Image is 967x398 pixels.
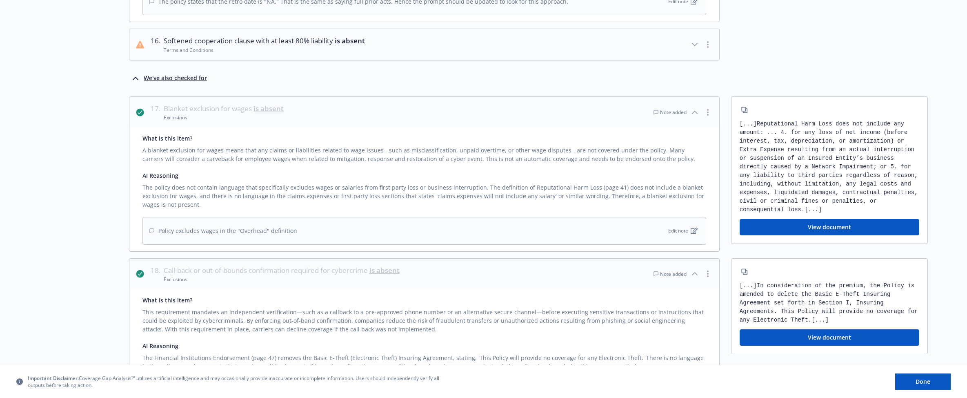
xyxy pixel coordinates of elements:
div: The policy does not contain language that specifically excludes wages or salaries from first part... [142,180,706,209]
div: Exclusions [164,276,400,283]
div: Terms and Conditions [164,47,365,54]
div: A blanket exclusion for wages means that any claims or liabilities related to wage issues - such ... [142,143,706,163]
div: Note added [654,271,687,277]
span: Softened cooperation clause with at least 80% liability [164,36,365,46]
button: 18.Call-back or out-of-bounds confirmation required for cybercrime is absentExclusionsNote added [129,259,719,290]
span: is absent [253,104,284,113]
button: Edit note [667,226,699,236]
button: 17.Blanket exclusion for wages is absentExclusionsNote added [129,97,719,128]
div: Exclusions [164,114,284,121]
div: 17 . [151,103,160,121]
span: is absent [335,36,365,45]
div: 16 . [151,36,160,54]
div: The Financial Institutions Endorsement (page 47) removes the Basic E-Theft (Electronic Theft) Ins... [142,350,706,371]
button: Done [895,373,951,390]
span: Coverage Gap Analysis™ utilizes artificial intelligence and may occasionally provide inaccurate o... [28,375,444,389]
button: We've also checked for [131,74,207,83]
div: What is this item? [142,296,706,304]
div: [...] Reputational Harm Loss does not include any amount: ... 4. for any loss of net income (befo... [740,120,919,214]
span: is absent [369,266,400,275]
div: This requirement mandates an independent verification—such as a callback to a pre-approved phone ... [142,304,706,333]
span: Done [916,378,930,385]
div: Note added [654,109,687,116]
button: View document [740,219,919,235]
span: Call-back or out-of-bounds confirmation required for cybercrime [164,265,400,276]
button: View document [740,329,919,346]
div: AI Reasoning [142,171,706,180]
div: AI Reasoning [142,342,706,350]
div: Policy excludes wages in the "Overhead" definition [149,226,297,235]
div: What is this item? [142,134,706,143]
div: We've also checked for [144,74,207,83]
button: 16.Softened cooperation clause with at least 80% liability is absentTerms and Conditions [129,29,719,60]
div: 18 . [151,265,160,283]
div: [...] In consideration of the premium, the Policy is amended to delete the Basic E-Theft Insuring... [740,282,919,324]
span: Important Disclaimer: [28,375,79,382]
span: Blanket exclusion for wages [164,103,284,114]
